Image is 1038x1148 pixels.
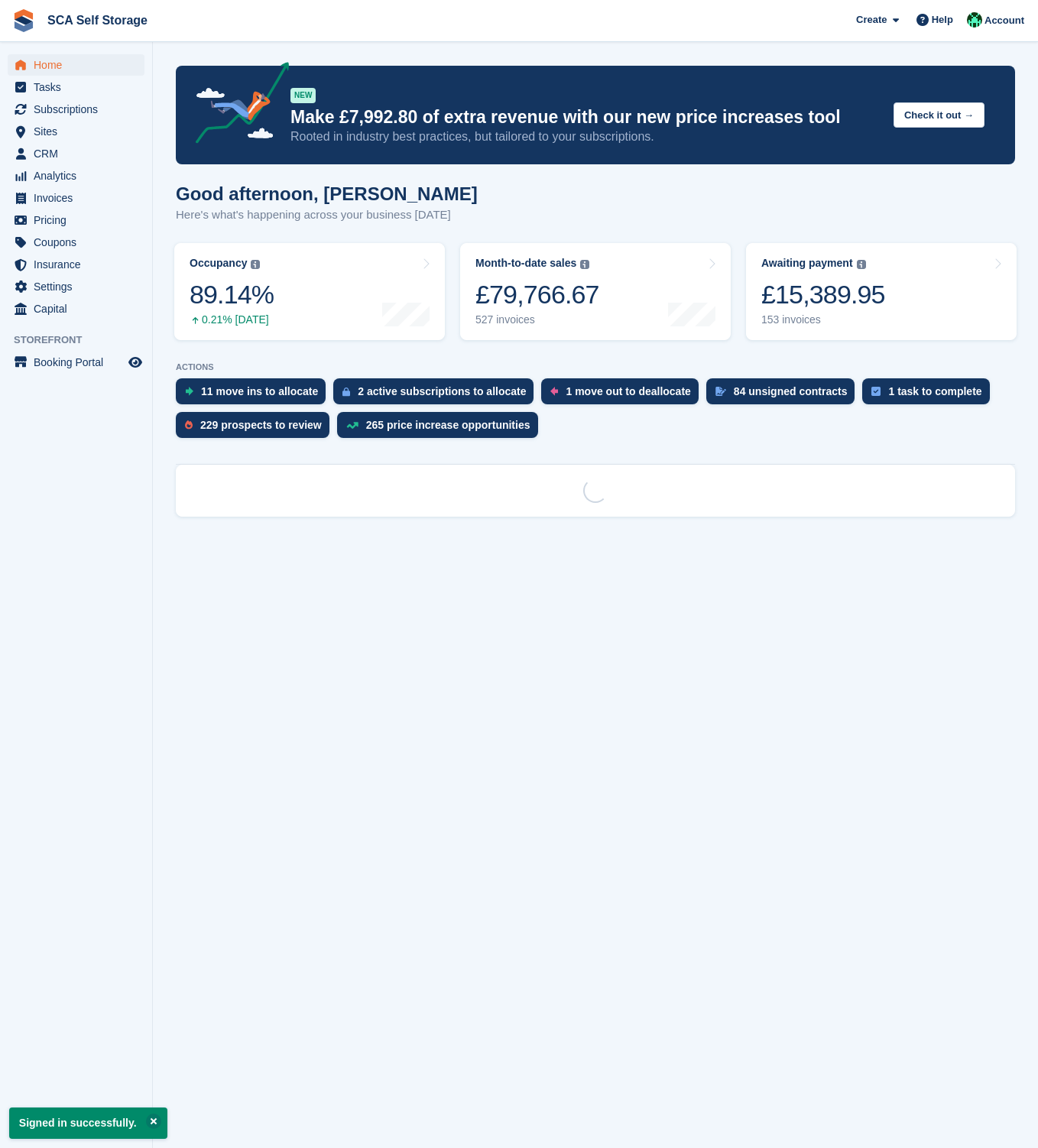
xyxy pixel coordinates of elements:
[358,385,526,397] div: 2 active subscriptions to allocate
[366,419,530,431] div: 265 price increase opportunities
[251,260,260,269] img: icon-info-grey-7440780725fd019a000dd9b08b2336e03edf1995a4989e88bcd33f0948082b44.svg
[566,385,690,397] div: 1 move out to deallocate
[475,257,576,270] div: Month-to-date sales
[34,352,125,373] span: Booking Portal
[932,12,953,28] span: Help
[8,352,144,373] a: menu
[475,313,599,326] div: 527 invoices
[9,1107,167,1139] p: Signed in successfully.
[41,8,154,33] a: SCA Self Storage
[34,187,125,209] span: Invoices
[12,9,35,32] img: stora-icon-8386f47178a22dfd0bd8f6a31ec36ba5ce8667c1dd55bd0f319d3a0aa187defe.svg
[190,313,274,326] div: 0.21% [DATE]
[8,187,144,209] a: menu
[8,254,144,275] a: menu
[761,313,885,326] div: 153 invoices
[706,378,863,412] a: 84 unsigned contracts
[475,279,599,310] div: £79,766.67
[190,257,247,270] div: Occupancy
[8,232,144,253] a: menu
[34,54,125,76] span: Home
[34,121,125,142] span: Sites
[176,183,478,204] h1: Good afternoon, [PERSON_NAME]
[8,298,144,319] a: menu
[984,13,1024,28] span: Account
[176,378,333,412] a: 11 move ins to allocate
[541,378,706,412] a: 1 move out to deallocate
[34,99,125,120] span: Subscriptions
[342,387,350,397] img: active_subscription_to_allocate_icon-d502201f5373d7db506a760aba3b589e785aa758c864c3986d89f69b8ff3...
[176,206,478,224] p: Here's what's happening across your business [DATE]
[337,412,546,446] a: 265 price increase opportunities
[746,243,1017,340] a: Awaiting payment £15,389.95 153 invoices
[176,362,1015,372] p: ACTIONS
[34,209,125,231] span: Pricing
[734,385,848,397] div: 84 unsigned contracts
[290,106,881,128] p: Make £7,992.80 of extra revenue with our new price increases tool
[290,88,316,103] div: NEW
[8,209,144,231] a: menu
[185,420,193,430] img: prospect-51fa495bee0391a8d652442698ab0144808aea92771e9ea1ae160a38d050c398.svg
[346,422,358,429] img: price_increase_opportunities-93ffe204e8149a01c8c9dc8f82e8f89637d9d84a8eef4429ea346261dce0b2c0.svg
[290,128,881,145] p: Rooted in industry best practices, but tailored to your subscriptions.
[862,378,997,412] a: 1 task to complete
[761,279,885,310] div: £15,389.95
[856,12,887,28] span: Create
[34,232,125,253] span: Coupons
[174,243,445,340] a: Occupancy 89.14% 0.21% [DATE]
[190,279,274,310] div: 89.14%
[200,419,322,431] div: 229 prospects to review
[871,387,881,396] img: task-75834270c22a3079a89374b754ae025e5fb1db73e45f91037f5363f120a921f8.svg
[857,260,866,269] img: icon-info-grey-7440780725fd019a000dd9b08b2336e03edf1995a4989e88bcd33f0948082b44.svg
[34,76,125,98] span: Tasks
[580,260,589,269] img: icon-info-grey-7440780725fd019a000dd9b08b2336e03edf1995a4989e88bcd33f0948082b44.svg
[8,54,144,76] a: menu
[8,121,144,142] a: menu
[201,385,318,397] div: 11 move ins to allocate
[8,99,144,120] a: menu
[34,254,125,275] span: Insurance
[550,387,558,396] img: move_outs_to_deallocate_icon-f764333ba52eb49d3ac5e1228854f67142a1ed5810a6f6cc68b1a99e826820c5.svg
[761,257,853,270] div: Awaiting payment
[460,243,731,340] a: Month-to-date sales £79,766.67 527 invoices
[967,12,982,28] img: Ross Chapman
[888,385,981,397] div: 1 task to complete
[14,332,152,348] span: Storefront
[34,165,125,186] span: Analytics
[176,412,337,446] a: 229 prospects to review
[34,143,125,164] span: CRM
[8,76,144,98] a: menu
[185,387,193,396] img: move_ins_to_allocate_icon-fdf77a2bb77ea45bf5b3d319d69a93e2d87916cf1d5bf7949dd705db3b84f3ca.svg
[126,353,144,371] a: Preview store
[183,62,290,149] img: price-adjustments-announcement-icon-8257ccfd72463d97f412b2fc003d46551f7dbcb40ab6d574587a9cd5c0d94...
[34,298,125,319] span: Capital
[8,276,144,297] a: menu
[34,276,125,297] span: Settings
[8,143,144,164] a: menu
[8,165,144,186] a: menu
[715,387,726,396] img: contract_signature_icon-13c848040528278c33f63329250d36e43548de30e8caae1d1a13099fd9432cc5.svg
[333,378,541,412] a: 2 active subscriptions to allocate
[894,102,984,128] button: Check it out →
